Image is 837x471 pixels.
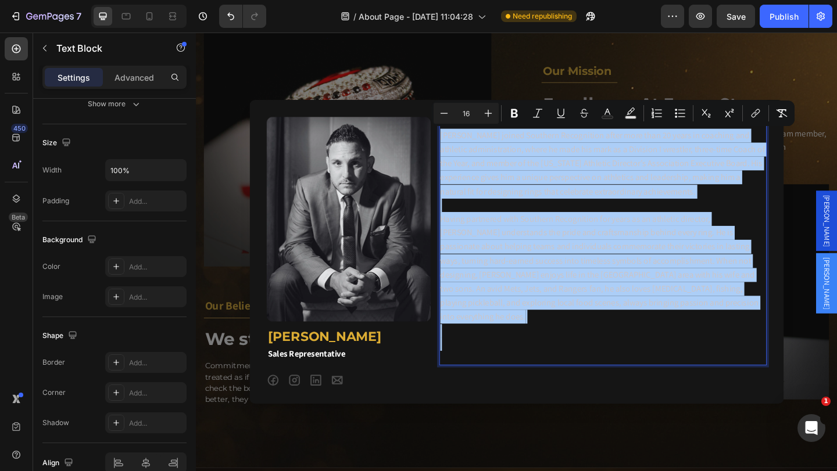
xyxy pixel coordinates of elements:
div: Rich Text Editor. Editing area: main [264,103,621,362]
button: Save [717,5,755,28]
span: Having partnered with Southern Recognition for years as an athletic director, [PERSON_NAME] under... [266,196,612,315]
div: Size [42,135,73,151]
p: Sales Representative [78,341,254,358]
span: / [353,10,356,23]
div: Background [42,232,99,248]
input: Auto [106,160,186,181]
div: Add... [129,262,184,272]
div: Image [42,292,63,302]
p: 7 [76,9,81,23]
span: Save [727,12,746,21]
span: [PERSON_NAME] joined Southern Recognition after more than 20 years in coaching and athletic admin... [266,106,619,179]
button: 7 [5,5,87,28]
div: Border [42,357,65,368]
div: Corner [42,387,66,398]
div: Add... [129,358,184,368]
div: Dialog content [58,73,639,404]
iframe: Design area [196,33,837,471]
div: Shape [42,328,80,344]
div: Add... [129,292,184,303]
div: Width [42,165,62,175]
div: Padding [42,196,69,206]
div: Add... [129,196,184,207]
div: Color [42,261,60,272]
p: Settings [58,71,90,84]
p: Text Block [56,41,155,55]
button: Publish [760,5,809,28]
span: About Page - [DATE] 11:04:28 [359,10,473,23]
div: Shadow [42,418,69,428]
div: Publish [770,10,799,23]
div: Align [42,455,76,471]
iframe: Intercom live chat [797,414,825,442]
div: Add... [129,418,184,429]
div: 450 [11,124,28,133]
button: Show more [42,94,187,114]
span: [PERSON_NAME] [680,177,692,233]
img: gempages_494420152121558133-4db5433b-6fb5-4da8-8085-0d04551d74ca.png [77,92,255,315]
div: Editor contextual toolbar [431,100,795,126]
div: Beta [9,213,28,222]
div: Show more [88,98,142,110]
p: Advanced [115,71,154,84]
div: Dialog body [58,73,639,404]
div: Add... [129,388,184,398]
span: [PERSON_NAME] [680,245,692,301]
h2: [PERSON_NAME] [77,320,255,340]
div: Undo/Redo [219,5,266,28]
span: Need republishing [513,11,572,21]
span: 1 [821,397,831,406]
